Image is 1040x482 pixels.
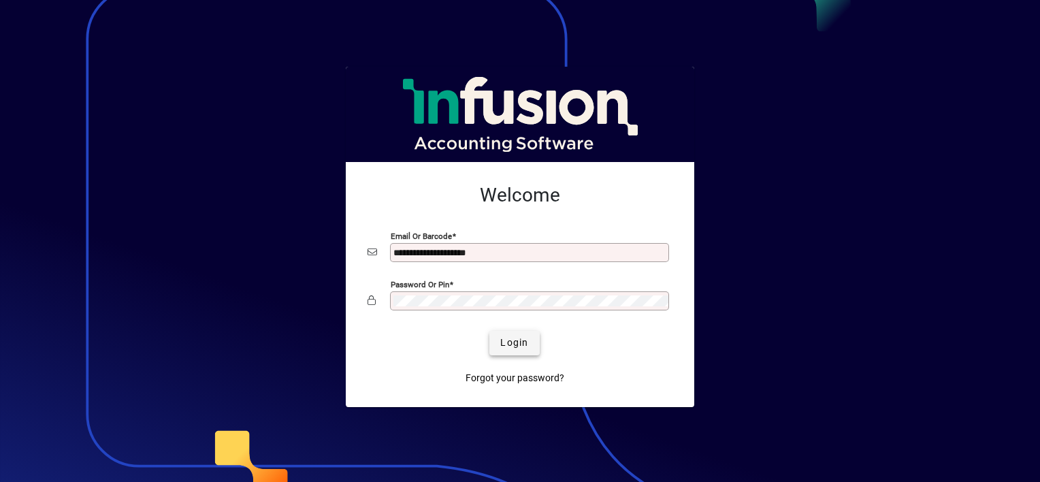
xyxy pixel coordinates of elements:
span: Forgot your password? [466,371,564,385]
button: Login [489,331,539,355]
h2: Welcome [368,184,672,207]
a: Forgot your password? [460,366,570,391]
mat-label: Email or Barcode [391,231,452,240]
span: Login [500,336,528,350]
mat-label: Password or Pin [391,279,449,289]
